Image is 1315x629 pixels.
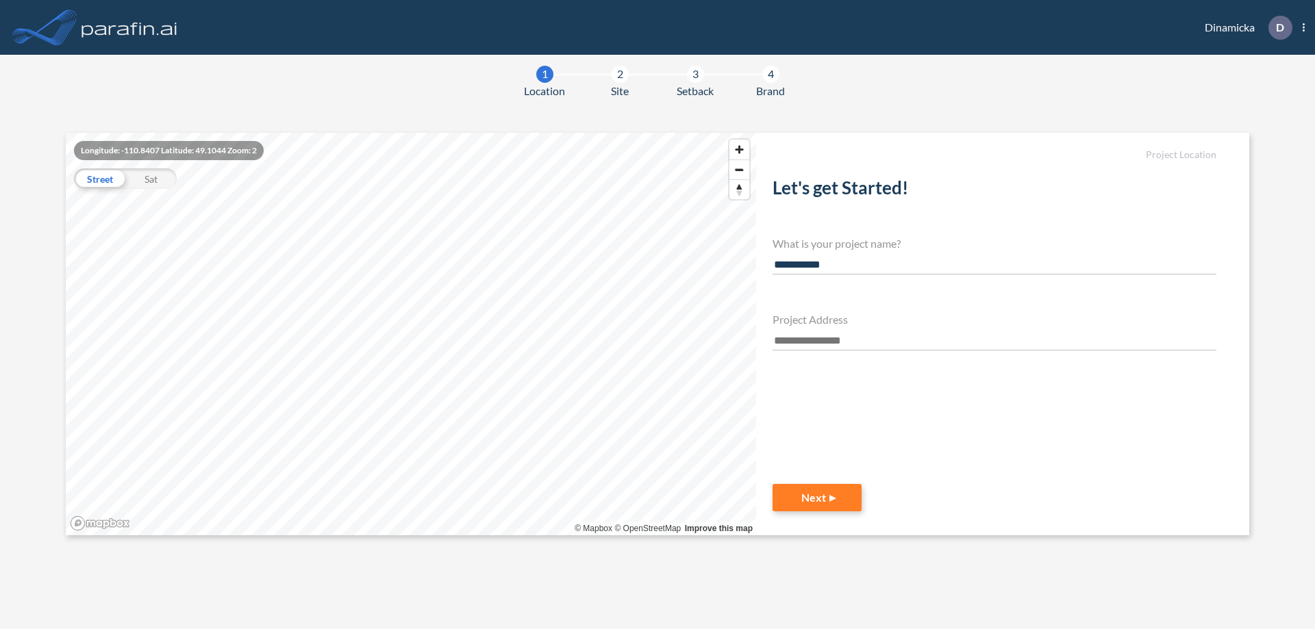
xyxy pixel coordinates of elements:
button: Reset bearing to north [729,179,749,199]
div: Sat [125,168,177,189]
div: 1 [536,66,553,83]
button: Zoom in [729,140,749,159]
div: 2 [612,66,629,83]
h4: What is your project name? [773,237,1216,250]
div: 4 [762,66,779,83]
button: Zoom out [729,159,749,179]
span: Site [611,83,629,99]
div: Street [74,168,125,189]
button: Next [773,484,862,511]
span: Reset bearing to north [729,180,749,199]
a: OpenStreetMap [614,524,681,533]
span: Location [524,83,565,99]
p: D [1276,21,1284,34]
div: Dinamicka [1184,16,1305,40]
a: Mapbox [575,524,612,533]
span: Brand [756,83,785,99]
h4: Project Address [773,313,1216,326]
span: Setback [677,83,714,99]
h2: Let's get Started! [773,177,1216,204]
canvas: Map [66,133,756,535]
img: logo [79,14,180,41]
h5: Project Location [773,149,1216,161]
a: Improve this map [685,524,753,533]
div: 3 [687,66,704,83]
div: Longitude: -110.8407 Latitude: 49.1044 Zoom: 2 [74,141,264,160]
a: Mapbox homepage [70,515,130,531]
